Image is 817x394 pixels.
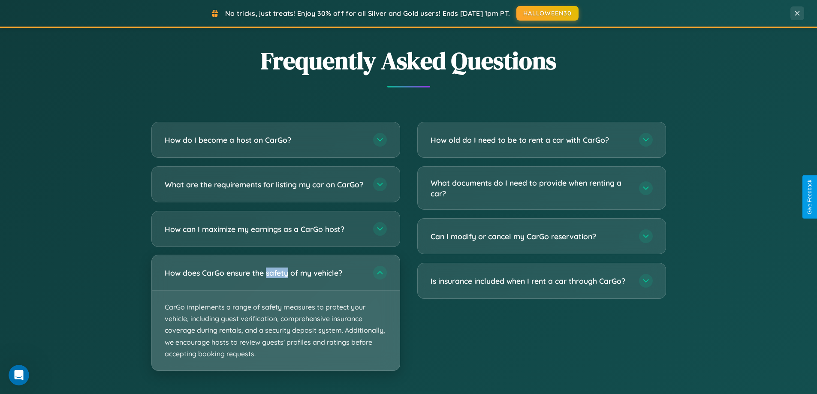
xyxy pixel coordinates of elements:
[431,135,630,145] h3: How old do I need to be to rent a car with CarGo?
[807,180,813,214] div: Give Feedback
[165,135,365,145] h3: How do I become a host on CarGo?
[431,231,630,242] h3: Can I modify or cancel my CarGo reservation?
[225,9,510,18] span: No tricks, just treats! Enjoy 30% off for all Silver and Gold users! Ends [DATE] 1pm PT.
[165,179,365,190] h3: What are the requirements for listing my car on CarGo?
[431,276,630,286] h3: Is insurance included when I rent a car through CarGo?
[151,44,666,77] h2: Frequently Asked Questions
[152,291,400,370] p: CarGo implements a range of safety measures to protect your vehicle, including guest verification...
[165,268,365,278] h3: How does CarGo ensure the safety of my vehicle?
[9,365,29,385] iframe: Intercom live chat
[431,177,630,199] h3: What documents do I need to provide when renting a car?
[165,224,365,235] h3: How can I maximize my earnings as a CarGo host?
[516,6,579,21] button: HALLOWEEN30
